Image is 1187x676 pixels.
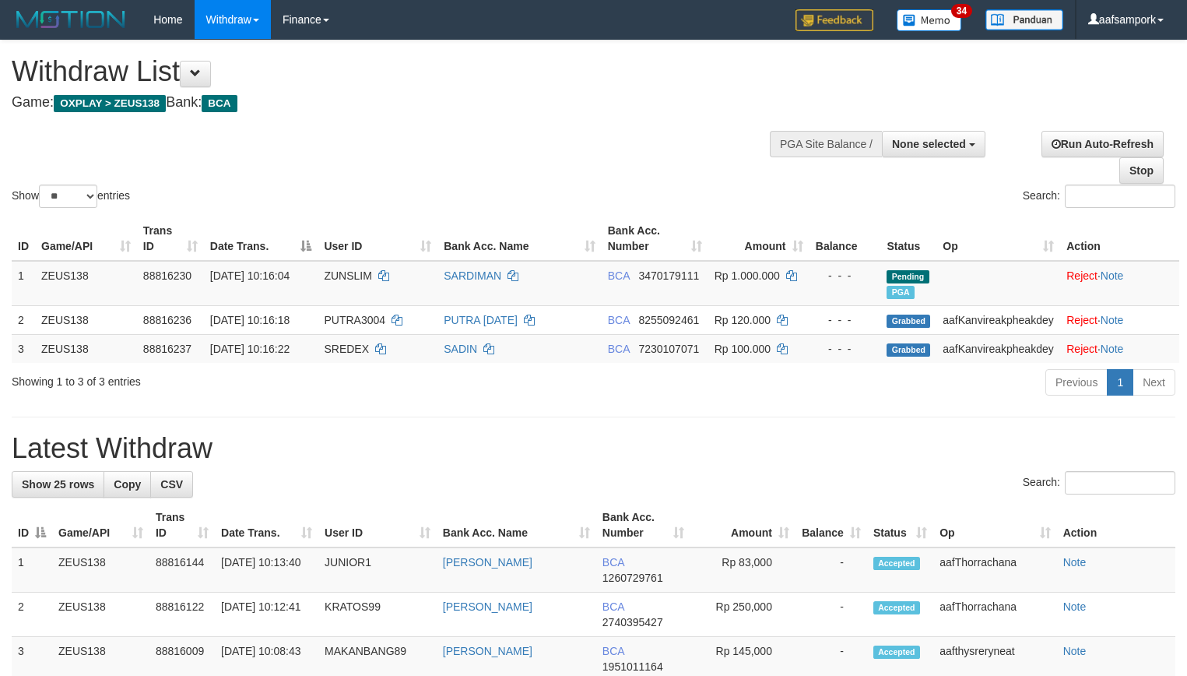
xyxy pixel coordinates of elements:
span: Show 25 rows [22,478,94,491]
th: Status [880,217,936,261]
h1: Latest Withdraw [12,433,1175,464]
th: Trans ID: activate to sort column ascending [149,503,215,547]
span: Copy 8255092461 to clipboard [638,314,699,326]
td: aafThorrachana [933,547,1056,593]
span: [DATE] 10:16:18 [210,314,290,326]
th: Amount: activate to sort column ascending [690,503,795,547]
td: ZEUS138 [52,593,149,637]
td: 1 [12,547,52,593]
label: Show entries [12,185,130,208]
span: SREDEX [324,343,369,355]
span: Marked by aafsolysreylen [887,286,914,299]
a: Note [1063,600,1087,613]
th: Op: activate to sort column ascending [936,217,1060,261]
th: Date Trans.: activate to sort column descending [204,217,318,261]
td: [DATE] 10:12:41 [215,593,318,637]
span: [DATE] 10:16:22 [210,343,290,355]
div: - - - [816,268,875,283]
span: BCA [608,314,630,326]
a: PUTRA [DATE] [444,314,518,326]
span: Copy 1260729761 to clipboard [602,572,663,584]
td: · [1060,334,1179,363]
a: Note [1063,556,1087,569]
td: ZEUS138 [35,261,137,306]
span: OXPLAY > ZEUS138 [54,95,166,112]
a: Copy [104,471,151,498]
span: Accepted [873,646,920,659]
label: Search: [1023,471,1175,495]
div: - - - [816,341,875,357]
input: Search: [1065,471,1175,495]
span: 88816236 [143,314,191,326]
th: User ID: activate to sort column ascending [318,503,437,547]
td: 88816144 [149,547,215,593]
span: CSV [160,478,183,491]
td: Rp 250,000 [690,593,795,637]
h4: Game: Bank: [12,95,776,111]
a: Next [1133,369,1175,396]
th: Balance: activate to sort column ascending [795,503,867,547]
th: Action [1057,503,1175,547]
a: Note [1063,645,1087,657]
span: Copy 3470179111 to clipboard [638,269,699,282]
span: Rp 120.000 [715,314,771,326]
div: PGA Site Balance / [770,131,882,157]
td: [DATE] 10:13:40 [215,547,318,593]
div: Showing 1 to 3 of 3 entries [12,368,483,389]
td: - [795,593,867,637]
td: ZEUS138 [35,305,137,334]
td: ZEUS138 [35,334,137,363]
th: Action [1060,217,1179,261]
td: · [1060,261,1179,306]
label: Search: [1023,185,1175,208]
th: Bank Acc. Number: activate to sort column ascending [596,503,690,547]
span: Copy 2740395427 to clipboard [602,616,663,628]
img: Feedback.jpg [795,9,873,31]
span: Pending [887,270,929,283]
span: Copy 1951011164 to clipboard [602,660,663,673]
th: ID [12,217,35,261]
td: · [1060,305,1179,334]
td: JUNIOR1 [318,547,437,593]
span: BCA [602,645,624,657]
th: Date Trans.: activate to sort column ascending [215,503,318,547]
span: [DATE] 10:16:04 [210,269,290,282]
a: [PERSON_NAME] [443,600,532,613]
a: Previous [1045,369,1108,396]
th: Trans ID: activate to sort column ascending [137,217,204,261]
div: - - - [816,312,875,328]
span: 34 [951,4,972,18]
td: aafKanvireakpheakdey [936,305,1060,334]
a: CSV [150,471,193,498]
a: Note [1101,314,1124,326]
button: None selected [882,131,985,157]
a: Note [1101,343,1124,355]
td: Rp 83,000 [690,547,795,593]
a: [PERSON_NAME] [443,645,532,657]
span: ZUNSLIM [324,269,371,282]
td: KRATOS99 [318,593,437,637]
th: Bank Acc. Name: activate to sort column ascending [437,217,601,261]
th: Op: activate to sort column ascending [933,503,1056,547]
th: Game/API: activate to sort column ascending [35,217,137,261]
span: Copy 7230107071 to clipboard [638,343,699,355]
td: 88816122 [149,593,215,637]
span: Grabbed [887,315,930,328]
a: Note [1101,269,1124,282]
td: aafKanvireakpheakdey [936,334,1060,363]
a: Stop [1119,157,1164,184]
span: PUTRA3004 [324,314,385,326]
img: MOTION_logo.png [12,8,130,31]
th: Balance [809,217,881,261]
span: BCA [608,269,630,282]
th: Bank Acc. Number: activate to sort column ascending [602,217,708,261]
td: aafThorrachana [933,593,1056,637]
th: Amount: activate to sort column ascending [708,217,809,261]
span: BCA [608,343,630,355]
span: BCA [602,556,624,569]
a: Show 25 rows [12,471,104,498]
span: 88816237 [143,343,191,355]
td: 3 [12,334,35,363]
a: [PERSON_NAME] [443,556,532,569]
th: ID: activate to sort column descending [12,503,52,547]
